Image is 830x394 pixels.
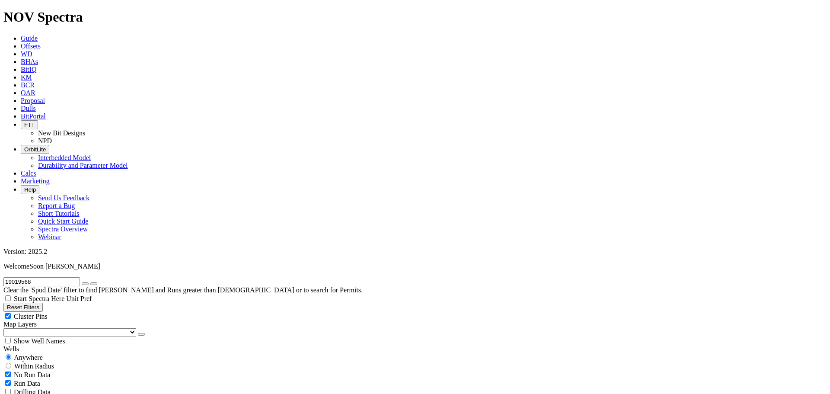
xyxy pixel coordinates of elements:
a: Report a Bug [38,202,75,209]
button: OrbitLite [21,145,49,154]
a: Quick Start Guide [38,218,88,225]
span: OrbitLite [24,146,46,153]
span: FTT [24,122,35,128]
a: Guide [21,35,38,42]
button: FTT [21,120,38,129]
a: WD [21,50,32,58]
a: NPD [38,137,52,144]
span: Cluster Pins [14,313,48,320]
span: Show Well Names [14,337,65,345]
div: Wells [3,345,827,353]
a: New Bit Designs [38,129,85,137]
input: Search [3,277,80,286]
span: Within Radius [14,362,54,370]
a: Short Tutorials [38,210,80,217]
span: Soon [PERSON_NAME] [29,263,100,270]
span: Anywhere [14,354,43,361]
a: Durability and Parameter Model [38,162,128,169]
span: Unit Pref [66,295,92,302]
a: Spectra Overview [38,225,88,233]
a: BCR [21,81,35,89]
span: Clear the 'Spud Date' filter to find [PERSON_NAME] and Runs greater than [DEMOGRAPHIC_DATA] or to... [3,286,363,294]
a: Webinar [38,233,61,240]
a: Proposal [21,97,45,104]
a: Dulls [21,105,36,112]
div: Version: 2025.2 [3,248,827,256]
a: Offsets [21,42,41,50]
a: BitPortal [21,112,46,120]
a: Calcs [21,170,36,177]
span: Run Data [14,380,40,387]
button: Help [21,185,39,194]
a: OAR [21,89,35,96]
p: Welcome [3,263,827,270]
a: Interbedded Model [38,154,91,161]
a: KM [21,74,32,81]
span: Start Spectra Here [14,295,64,302]
span: Map Layers [3,320,37,328]
h1: NOV Spectra [3,9,827,25]
a: Marketing [21,177,50,185]
button: Reset Filters [3,303,43,312]
a: BitIQ [21,66,36,73]
span: No Run Data [14,371,50,378]
input: Start Spectra Here [5,295,11,301]
a: BHAs [21,58,38,65]
span: Help [24,186,36,193]
a: Send Us Feedback [38,194,89,202]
